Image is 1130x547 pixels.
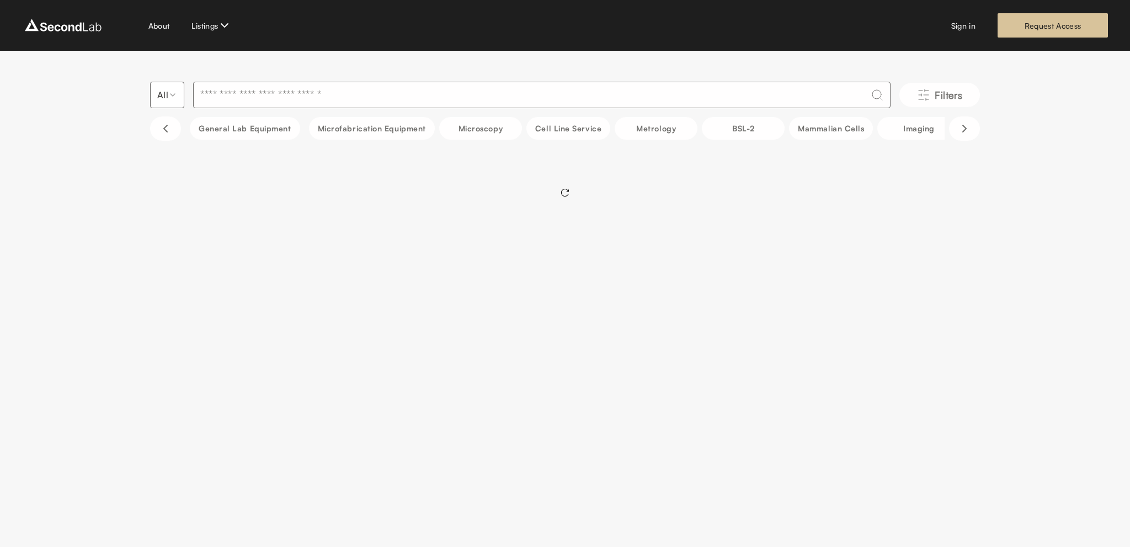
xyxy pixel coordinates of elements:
button: Filters [899,83,980,107]
button: Microscopy [439,117,522,140]
a: About [148,20,170,31]
button: Microfabrication Equipment [309,117,435,140]
button: BSL-2 [702,117,785,140]
button: Scroll left [150,116,181,141]
span: Filters [935,87,962,103]
button: Mammalian Cells [789,117,873,140]
button: Imaging [877,117,960,140]
img: logo [22,17,104,34]
button: Cell line service [526,117,610,140]
button: Select listing type [150,82,184,108]
button: General Lab equipment [190,117,300,140]
a: Sign in [951,20,976,31]
button: Metrology [615,117,697,140]
button: Scroll right [949,116,980,141]
a: Request Access [998,13,1108,38]
button: Listings [191,19,231,32]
